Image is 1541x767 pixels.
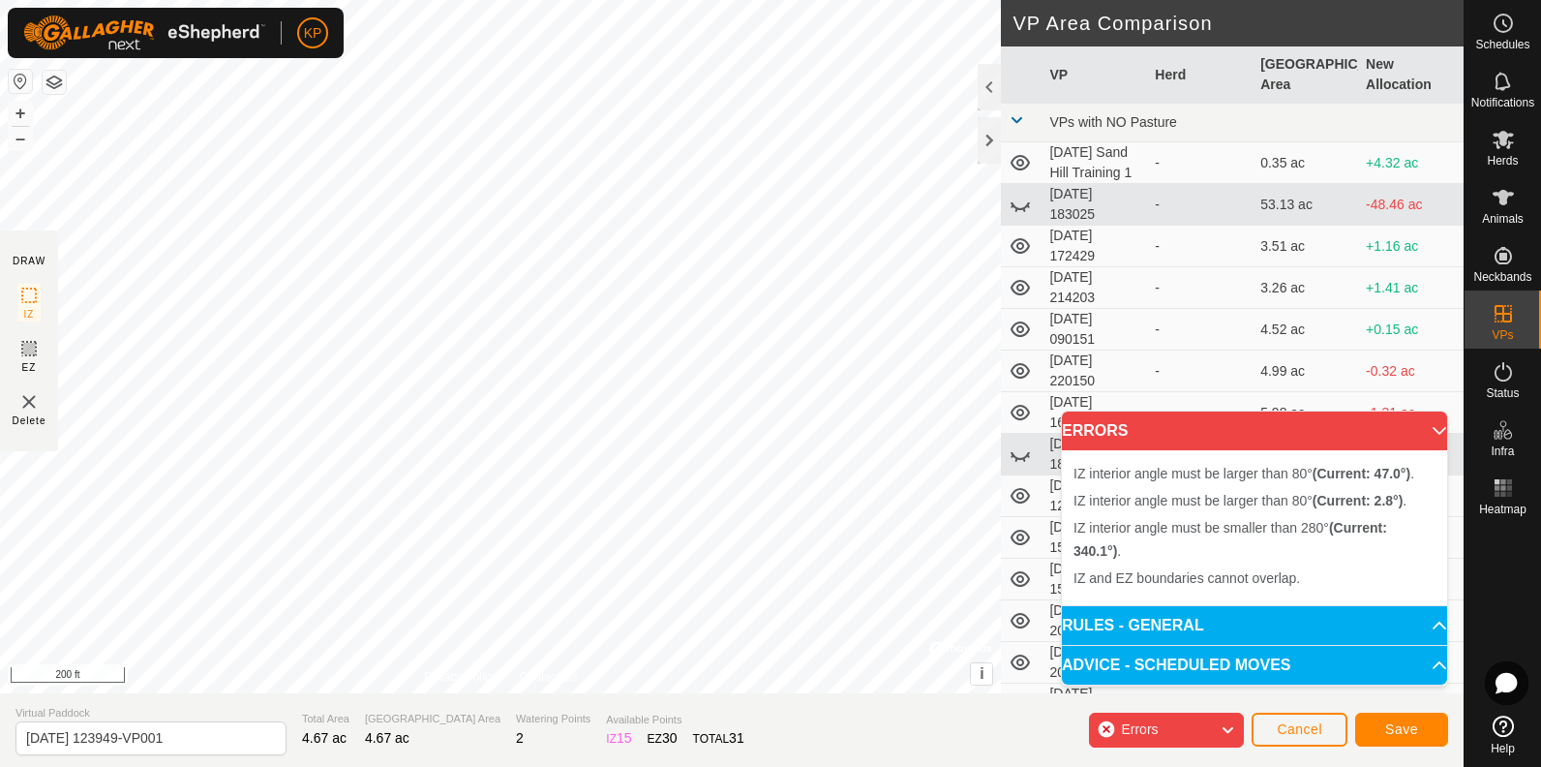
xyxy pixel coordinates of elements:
span: Available Points [606,712,743,728]
td: 0.35 ac [1253,142,1358,184]
b: (Current: 2.8°) [1313,493,1404,508]
span: ADVICE - SCHEDULED MOVES [1062,658,1290,673]
div: EZ [648,728,678,749]
button: Reset Map [9,70,32,93]
h2: VP Area Comparison [1012,12,1464,35]
p-accordion-content: ERRORS [1062,450,1447,605]
td: 4.99 ac [1253,351,1358,392]
td: +4.32 ac [1358,142,1464,184]
div: TOTAL [693,728,744,749]
span: Heatmap [1479,504,1526,515]
td: +1.41 ac [1358,267,1464,309]
span: VPs with NO Pasture [1049,114,1177,130]
td: [DATE] 201854 [1042,642,1147,684]
span: 30 [662,730,678,746]
td: [DATE] 201516 [1042,600,1147,642]
th: [GEOGRAPHIC_DATA] Area [1253,46,1358,104]
div: - [1155,320,1245,340]
td: +1.16 ac [1358,226,1464,267]
p-accordion-header: ERRORS [1062,412,1447,450]
b: (Current: 47.0°) [1313,466,1410,481]
span: Total Area [302,711,349,727]
a: Contact Us [520,668,577,686]
td: [DATE] 220150 [1042,351,1147,392]
div: - [1155,153,1245,173]
span: IZ [24,307,35,322]
td: [DATE] Sand Hill Training 1 [1042,142,1147,184]
td: 3.26 ac [1253,267,1358,309]
span: IZ and EZ boundaries cannot overlap. [1073,570,1300,586]
th: Herd [1147,46,1253,104]
span: 31 [729,730,744,746]
th: VP [1042,46,1147,104]
button: Map Layers [43,71,66,94]
td: [DATE] 152212 [1042,559,1147,600]
span: Infra [1491,445,1514,457]
span: Save [1385,721,1418,737]
td: 4.52 ac [1253,309,1358,351]
span: RULES - GENERAL [1062,618,1204,633]
td: [DATE] 164749 [1042,392,1147,434]
td: 3.51 ac [1253,226,1358,267]
div: - [1155,278,1245,298]
button: Save [1355,713,1448,747]
span: Cancel [1277,721,1322,737]
td: [DATE] 214203 [1042,267,1147,309]
td: [DATE] 203138 [1042,684,1147,725]
span: i [980,665,983,682]
span: Status [1486,387,1519,399]
td: [DATE] 152033 [1042,517,1147,559]
span: EZ [22,360,37,375]
span: 4.67 ac [365,730,409,746]
td: -48.46 ac [1358,184,1464,226]
span: Neckbands [1473,271,1531,283]
span: ERRORS [1062,423,1128,439]
th: New Allocation [1358,46,1464,104]
td: 5.98 ac [1253,392,1358,434]
td: 53.13 ac [1253,184,1358,226]
span: Herds [1487,155,1518,167]
td: [DATE] 090151 [1042,309,1147,351]
span: IZ interior angle must be larger than 80° . [1073,493,1406,508]
div: - [1155,195,1245,215]
span: Virtual Paddock [15,705,287,721]
span: Delete [13,414,46,428]
span: 4.67 ac [302,730,347,746]
div: - [1155,236,1245,257]
td: [DATE] 172429 [1042,226,1147,267]
span: 2 [516,730,524,746]
td: [DATE] 120756 [1042,476,1147,517]
td: +0.15 ac [1358,309,1464,351]
button: i [971,663,992,685]
button: Cancel [1252,713,1347,747]
span: Notifications [1471,97,1534,108]
td: [DATE] 183025 [1042,184,1147,226]
span: IZ interior angle must be smaller than 280° . [1073,520,1387,559]
button: – [9,127,32,150]
span: Errors [1121,721,1158,737]
span: KP [304,23,322,44]
div: IZ [606,728,631,749]
img: Gallagher Logo [23,15,265,50]
span: 15 [617,730,632,746]
p-accordion-header: RULES - GENERAL [1062,606,1447,645]
td: -0.32 ac [1358,351,1464,392]
div: - [1155,403,1245,423]
span: Schedules [1475,39,1529,50]
span: IZ interior angle must be larger than 80° . [1073,466,1414,481]
button: + [9,102,32,125]
a: Help [1465,708,1541,762]
td: -1.31 ac [1358,392,1464,434]
span: Watering Points [516,711,590,727]
span: Help [1491,743,1515,754]
td: [DATE] 183820 [1042,434,1147,476]
p-accordion-header: ADVICE - SCHEDULED MOVES [1062,646,1447,685]
span: [GEOGRAPHIC_DATA] Area [365,711,500,727]
div: - [1155,361,1245,382]
img: VP [17,390,41,414]
a: Privacy Policy [424,668,497,686]
span: VPs [1492,329,1513,341]
div: DRAW [13,254,45,268]
span: Animals [1482,213,1524,225]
